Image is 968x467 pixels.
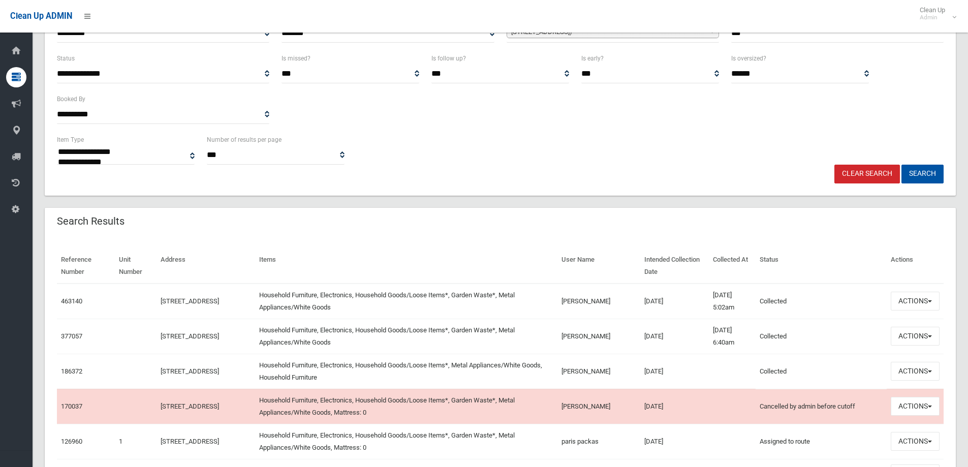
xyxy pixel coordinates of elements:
td: Household Furniture, Electronics, Household Goods/Loose Items*, Garden Waste*, Metal Appliances/W... [255,389,557,424]
button: Search [901,165,944,183]
th: Reference Number [57,248,115,284]
a: 463140 [61,297,82,305]
td: [DATE] [640,389,709,424]
th: Collected At [709,248,755,284]
td: [DATE] [640,354,709,389]
td: [DATE] [640,319,709,354]
a: 186372 [61,367,82,375]
label: Booked By [57,94,85,105]
td: Household Furniture, Electronics, Household Goods/Loose Items*, Garden Waste*, Metal Appliances/W... [255,424,557,459]
td: Collected [756,319,887,354]
td: paris packas [557,424,640,459]
label: Is oversized? [731,53,766,64]
label: Number of results per page [207,134,282,145]
button: Actions [891,327,940,346]
button: Actions [891,362,940,381]
label: Is early? [581,53,604,64]
th: Status [756,248,887,284]
small: Admin [920,14,945,21]
label: Item Type [57,134,84,145]
a: [STREET_ADDRESS] [161,402,219,410]
a: [STREET_ADDRESS] [161,367,219,375]
th: Unit Number [115,248,157,284]
td: [PERSON_NAME] [557,284,640,319]
td: [PERSON_NAME] [557,319,640,354]
a: 126960 [61,438,82,445]
button: Actions [891,432,940,451]
td: Household Furniture, Electronics, Household Goods/Loose Items*, Garden Waste*, Metal Appliances/W... [255,284,557,319]
td: [DATE] 6:40am [709,319,755,354]
span: Clean Up [915,6,955,21]
a: [STREET_ADDRESS] [161,438,219,445]
th: User Name [557,248,640,284]
td: 1 [115,424,157,459]
th: Items [255,248,557,284]
td: [DATE] [640,424,709,459]
td: Collected [756,284,887,319]
label: Is missed? [282,53,310,64]
label: Status [57,53,75,64]
th: Address [157,248,255,284]
td: Collected [756,354,887,389]
td: [PERSON_NAME] [557,389,640,424]
button: Actions [891,292,940,310]
a: Clear Search [834,165,900,183]
td: Assigned to route [756,424,887,459]
a: [STREET_ADDRESS] [161,332,219,340]
th: Intended Collection Date [640,248,709,284]
label: Is follow up? [431,53,466,64]
td: [PERSON_NAME] [557,354,640,389]
header: Search Results [45,211,137,231]
td: Cancelled by admin before cutoff [756,389,887,424]
td: [DATE] 5:02am [709,284,755,319]
a: 377057 [61,332,82,340]
td: Household Furniture, Electronics, Household Goods/Loose Items*, Metal Appliances/White Goods, Hou... [255,354,557,389]
th: Actions [887,248,944,284]
td: Household Furniture, Electronics, Household Goods/Loose Items*, Garden Waste*, Metal Appliances/W... [255,319,557,354]
a: 170037 [61,402,82,410]
span: Clean Up ADMIN [10,11,72,21]
button: Actions [891,397,940,416]
td: [DATE] [640,284,709,319]
a: [STREET_ADDRESS] [161,297,219,305]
